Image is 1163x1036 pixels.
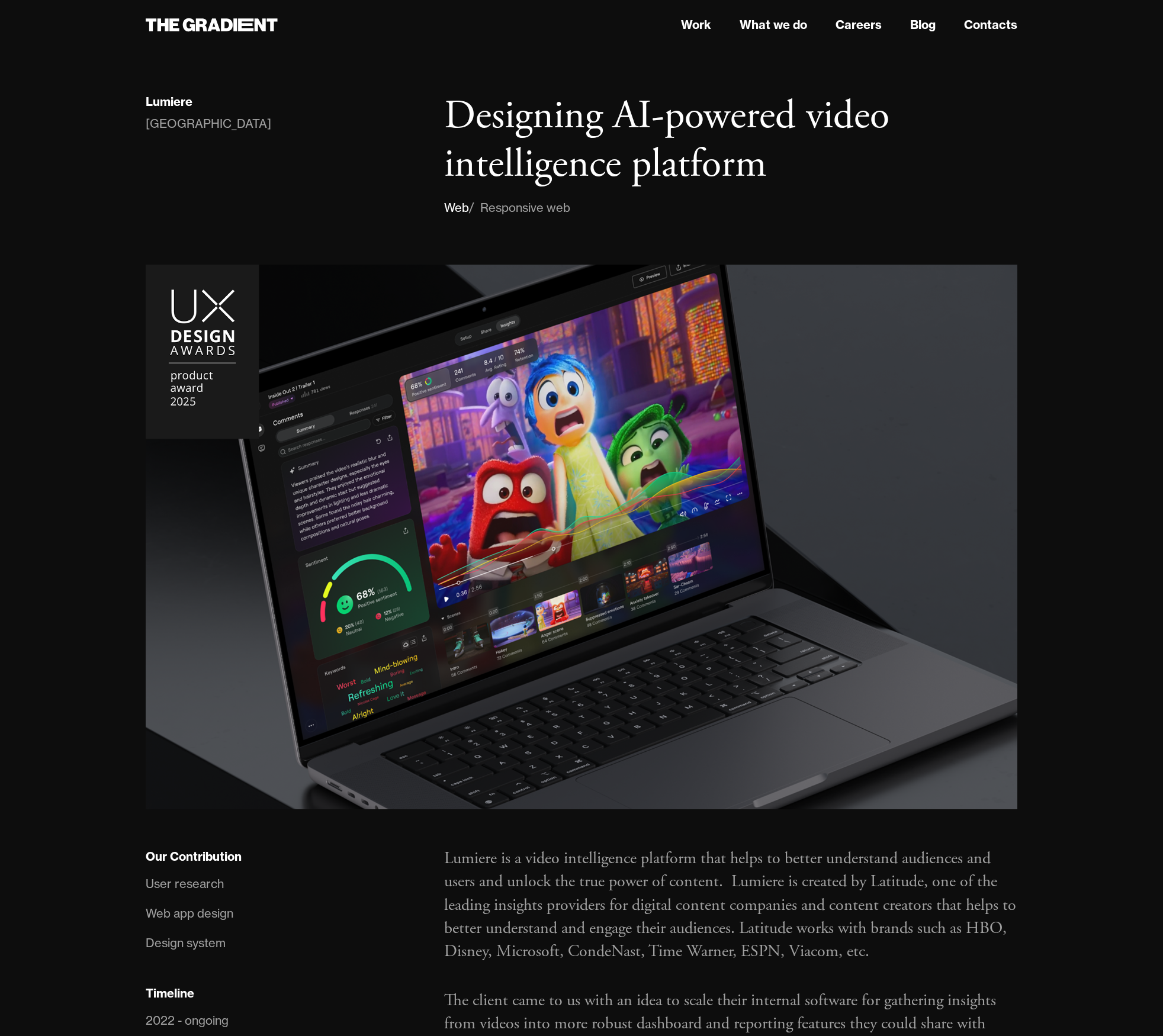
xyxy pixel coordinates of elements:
[964,16,1017,34] a: Contacts
[910,16,936,34] a: Blog
[146,114,271,133] div: [GEOGRAPHIC_DATA]
[836,16,882,34] a: Careers
[444,847,1017,963] p: Lumiere is a video intelligence platform that helps to better understand audiences and users and ...
[146,849,242,864] div: Our Contribution
[146,904,233,923] div: Web app design
[444,198,469,217] div: Web
[444,92,1017,189] h1: Designing AI-powered video intelligence platform
[146,986,194,1001] div: Timeline
[146,874,224,893] div: User research
[146,1011,229,1030] div: 2022 - ongoing
[740,16,807,34] a: What we do
[469,198,570,217] div: / Responsive web
[681,16,711,34] a: Work
[146,94,192,110] div: Lumiere
[146,934,226,953] div: Design system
